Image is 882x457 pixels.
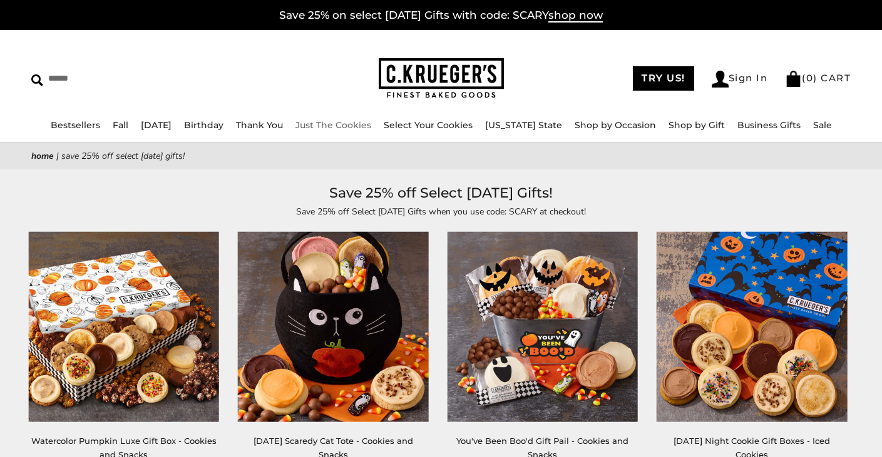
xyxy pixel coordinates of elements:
img: Halloween Scaredy Cat Tote - Cookies and Snacks [238,232,429,423]
a: Home [31,150,54,162]
img: You've Been Boo'd Gift Pail - Cookies and Snacks [447,232,638,423]
span: Save 25% off Select [DATE] Gifts! [61,150,185,162]
img: Account [712,71,729,88]
a: [US_STATE] State [485,119,562,131]
nav: breadcrumbs [31,149,851,163]
img: C.KRUEGER'S [379,58,504,99]
a: Birthday [184,119,223,131]
a: Shop by Gift [669,119,725,131]
a: Business Gifts [737,119,801,131]
a: Bestsellers [51,119,100,131]
img: Halloween Night Cookie Gift Boxes - Iced Cookies [657,232,848,423]
span: shop now [548,9,603,23]
span: | [56,150,59,162]
a: Sign In [712,71,768,88]
a: Just The Cookies [295,119,371,131]
a: Shop by Occasion [575,119,656,131]
a: Select Your Cookies [384,119,473,131]
a: TRY US! [633,66,694,91]
input: Search [31,69,223,88]
p: Save 25% off Select [DATE] Gifts when you use code: SCARY at checkout! [153,204,729,219]
a: Thank You [236,119,283,131]
img: Search [31,74,43,86]
a: Save 25% on select [DATE] Gifts with code: SCARYshop now [279,9,603,23]
span: 0 [806,72,814,84]
a: Sale [813,119,832,131]
a: Fall [113,119,128,131]
a: [DATE] [141,119,172,131]
h1: Save 25% off Select [DATE] Gifts! [50,182,832,204]
img: Bag [785,71,802,87]
iframe: Sign Up via Text for Offers [10,409,130,447]
img: Watercolor Pumpkin Luxe Gift Box - Cookies and Snacks [28,232,219,423]
a: (0) CART [785,72,851,84]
